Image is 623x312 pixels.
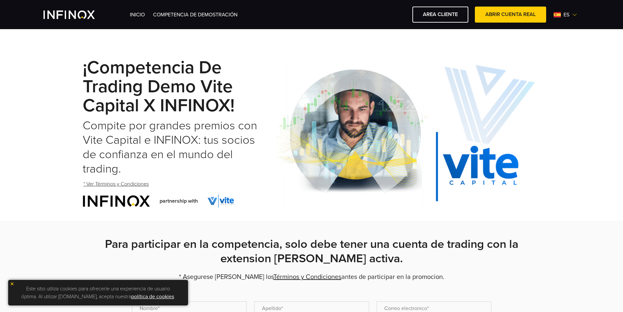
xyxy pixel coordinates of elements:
h2: Compite por grandes premios con Vite Capital e INFINOX: tus socios de confianza en el mundo del t... [83,119,271,176]
a: ABRIR CUENTA REAL [475,7,546,23]
a: Competencia de Demostración [153,11,237,18]
img: yellow close icon [10,282,14,286]
a: INFINOX Vite [43,10,110,19]
p: Este sitio utiliza cookies para ofrecerle una experiencia de usuario óptima. Al utilizar [DOMAIN_... [11,283,185,302]
a: INICIO [130,11,145,18]
a: Términos y Condiciones [273,273,341,281]
strong: Para participar en la competencia, solo debe tener una cuenta de trading con la extension [PERSON... [105,237,518,266]
a: AREA CLIENTE [412,7,468,23]
span: es [561,11,572,19]
a: política de cookies [131,293,174,300]
span: partnership with [160,197,198,205]
a: * Ver Términos y Condiciones [83,176,149,192]
p: * Asegurese [PERSON_NAME] los antes de participar en la promocion. [83,272,541,282]
strong: ¡Competencia de Trading Demo Vite Capital x INFINOX! [83,57,234,117]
